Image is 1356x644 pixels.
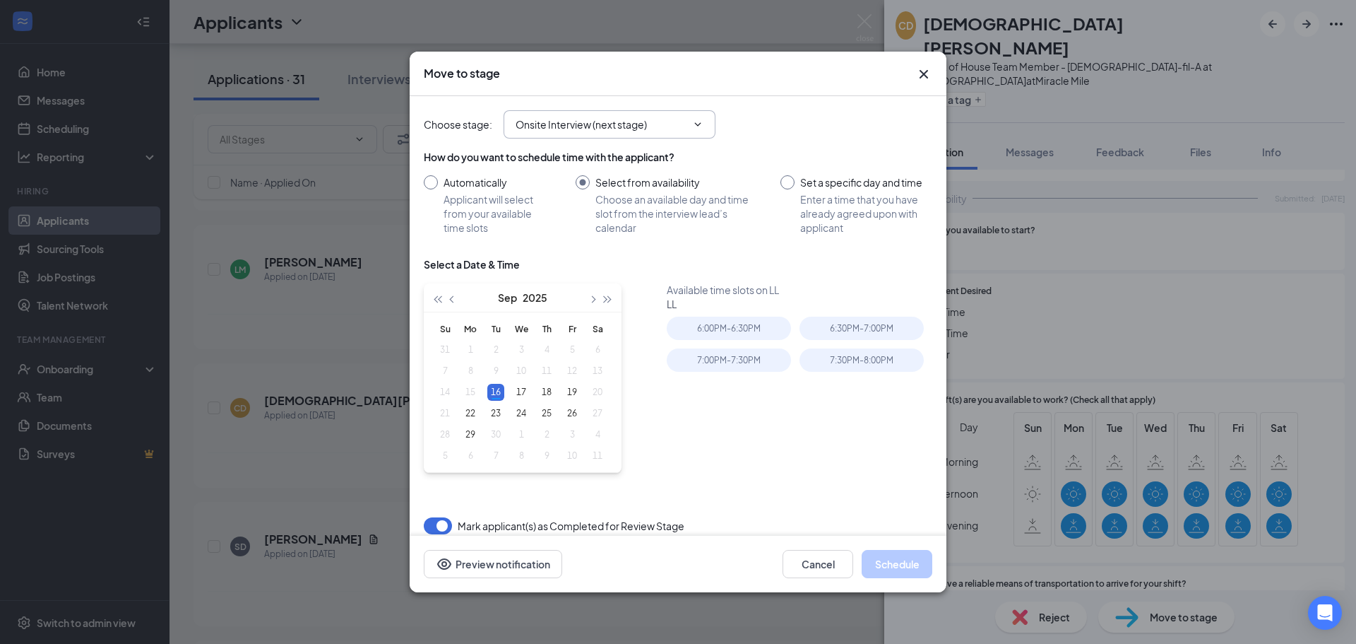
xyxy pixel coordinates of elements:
[559,403,585,424] td: 2025-09-26
[462,405,479,422] div: 22
[458,424,483,445] td: 2025-09-29
[487,405,504,422] div: 23
[564,405,581,422] div: 26
[424,66,500,81] h3: Move to stage
[667,317,791,340] div: 6:00PM - 6:30PM
[483,318,509,339] th: Tu
[915,66,932,83] svg: Cross
[799,317,924,340] div: 6:30PM - 7:00PM
[424,150,932,164] div: How do you want to schedule time with the applicant?
[513,384,530,401] div: 17
[559,382,585,403] td: 2025-09-19
[667,297,932,311] div: LL
[1308,596,1342,630] div: Open Intercom Messenger
[799,349,924,372] div: 7:30PM - 8:00PM
[783,550,853,578] button: Cancel
[483,382,509,403] td: 2025-09-16
[458,318,483,339] th: Mo
[424,117,492,132] span: Choose stage :
[667,349,791,372] div: 7:00PM - 7:30PM
[862,550,932,578] button: Schedule
[564,384,581,401] div: 19
[509,318,534,339] th: We
[458,403,483,424] td: 2025-09-22
[424,257,520,271] div: Select a Date & Time
[509,403,534,424] td: 2025-09-24
[513,405,530,422] div: 24
[462,426,479,443] div: 29
[534,318,559,339] th: Th
[538,405,555,422] div: 25
[487,384,504,401] div: 16
[534,403,559,424] td: 2025-09-25
[498,283,517,312] button: Sep
[534,382,559,403] td: 2025-09-18
[483,403,509,424] td: 2025-09-23
[559,318,585,339] th: Fr
[915,66,932,83] button: Close
[432,318,458,339] th: Su
[667,283,932,297] div: Available time slots on LL
[436,556,453,573] svg: Eye
[458,517,684,534] span: Mark applicant(s) as Completed for Review Stage
[585,318,610,339] th: Sa
[424,550,562,578] button: Preview notificationEye
[692,119,703,130] svg: ChevronDown
[523,283,547,312] button: 2025
[538,384,555,401] div: 18
[509,382,534,403] td: 2025-09-17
